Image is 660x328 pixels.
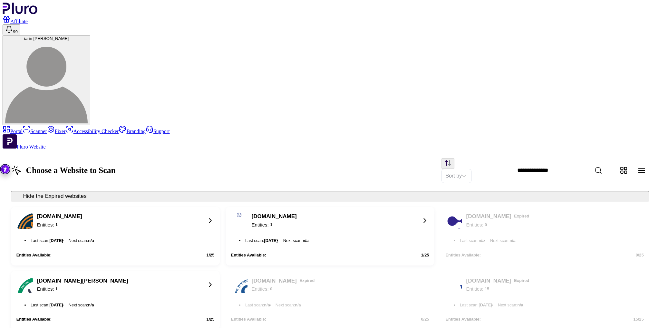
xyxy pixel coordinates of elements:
[252,277,316,284] div: [DOMAIN_NAME]
[207,253,210,257] span: 1 /
[37,285,128,292] div: Entities:
[207,253,215,257] div: 25
[252,285,316,292] div: Entities:
[636,253,639,257] span: 0 /
[282,237,310,244] li: Next scan :
[421,253,429,257] div: 25
[37,221,82,228] div: Entities:
[231,253,266,257] div: Entities Available:
[23,129,47,134] a: Scanner
[29,237,64,244] li: Last scan :
[24,36,69,41] span: iarin [PERSON_NAME]
[513,277,530,284] span: Expired
[146,129,170,134] a: Support
[244,237,279,244] li: Last scan :
[231,317,266,322] div: Entities Available:
[29,302,64,308] li: Last scan :
[446,253,481,257] div: Entities Available:
[226,207,435,265] button: Website logo[DOMAIN_NAME]Entities:1Last scan:[DATE]Next scan:n/aEntities Available:1/25
[3,10,38,15] a: Logo
[636,253,644,257] div: 25
[459,237,486,244] li: Last scan :
[440,207,649,265] button: Website logo[DOMAIN_NAME]ExpiredEntities:0Last scan:n/aNext scan:n/aEntities Available:0/25
[274,302,303,308] li: Next scan :
[252,221,297,228] div: Entities:
[37,213,82,220] div: [DOMAIN_NAME]
[479,238,485,243] span: n/a
[442,169,471,183] div: Set sorting
[207,317,210,322] span: 1 /
[303,238,309,243] span: n/a
[3,24,20,35] button: Open notifications, you have 101 new notifications
[510,238,516,243] span: n/a
[446,317,481,322] div: Entities Available:
[421,253,424,257] span: 1 /
[270,221,272,228] div: 1
[49,238,63,243] span: [DATE]
[466,221,531,228] div: Entities:
[264,238,277,243] span: [DATE]
[485,285,489,292] div: 15
[5,41,88,123] img: iarin frenkel
[207,317,215,322] div: 25
[459,302,494,308] li: Last scan :
[67,237,95,244] li: Next scan :
[466,213,531,220] div: [DOMAIN_NAME]
[16,317,52,322] div: Entities Available:
[264,303,270,307] span: n/a
[55,285,58,292] div: 1
[3,144,46,150] a: Open Pluro Website
[49,303,63,307] span: [DATE]
[513,213,530,220] span: Expired
[3,19,28,24] a: Affiliate
[237,212,242,217] img: Website logo
[119,129,146,134] a: Branding
[421,317,424,322] span: 0 /
[466,285,531,292] div: Entities:
[88,303,94,307] span: n/a
[442,158,454,169] button: Change sorting direction
[11,165,116,176] h1: Choose a Website to Scan
[466,277,531,284] div: [DOMAIN_NAME]
[3,129,23,134] a: Portal
[47,129,66,134] a: Fixer
[485,221,487,228] div: 0
[270,285,272,292] div: 0
[37,277,128,284] div: [DOMAIN_NAME][PERSON_NAME]
[55,221,58,228] div: 1
[517,303,523,307] span: n/a
[633,317,644,322] div: 25
[67,302,95,308] li: Next scan :
[3,125,657,150] aside: Sidebar menu
[11,207,220,265] button: Website logo[DOMAIN_NAME]Entities:1Last scan:[DATE]Next scan:n/aEntities Available:1/25
[88,238,94,243] span: n/a
[13,29,18,34] span: 99
[298,277,316,284] span: Expired
[16,253,52,257] div: Entities Available:
[252,213,297,220] div: [DOMAIN_NAME]
[512,163,630,178] input: Website Search
[244,302,271,308] li: Last scan :
[3,35,90,125] button: iarin [PERSON_NAME]iarin frenkel
[489,237,517,244] li: Next scan :
[616,163,631,178] button: Change content view type to grid
[633,317,639,322] span: 15 /
[479,303,492,307] span: [DATE]
[421,317,429,322] div: 25
[496,302,525,308] li: Next scan :
[11,191,649,201] button: Hide the Expired websites
[295,303,301,307] span: n/a
[66,129,119,134] a: Accessibility Checker
[634,163,649,178] button: Change content view type to table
